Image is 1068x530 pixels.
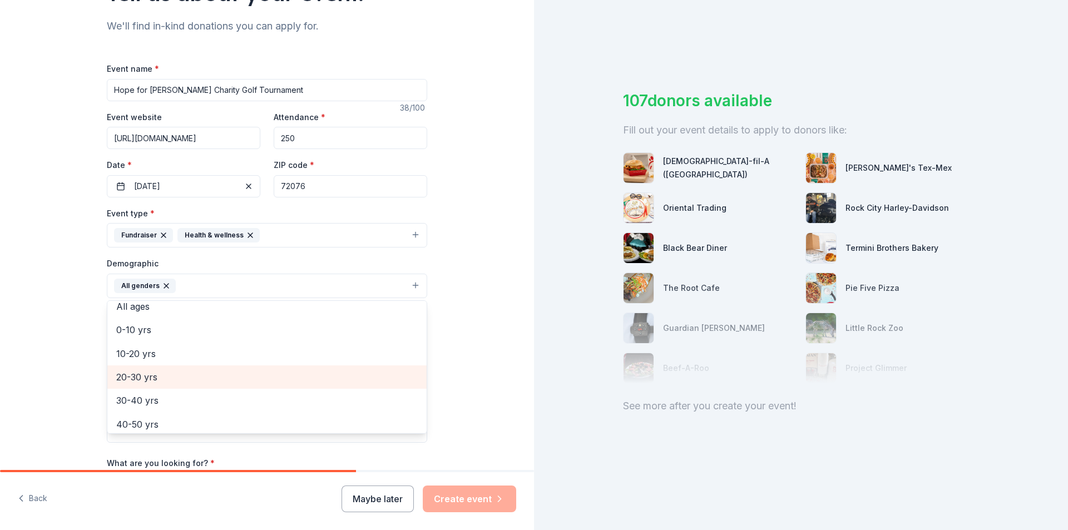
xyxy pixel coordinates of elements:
[116,299,418,314] span: All ages
[116,393,418,408] span: 30-40 yrs
[116,370,418,384] span: 20-30 yrs
[116,417,418,432] span: 40-50 yrs
[107,274,427,298] button: All genders
[114,279,176,293] div: All genders
[107,300,427,434] div: All genders
[116,346,418,361] span: 10-20 yrs
[116,323,418,337] span: 0-10 yrs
